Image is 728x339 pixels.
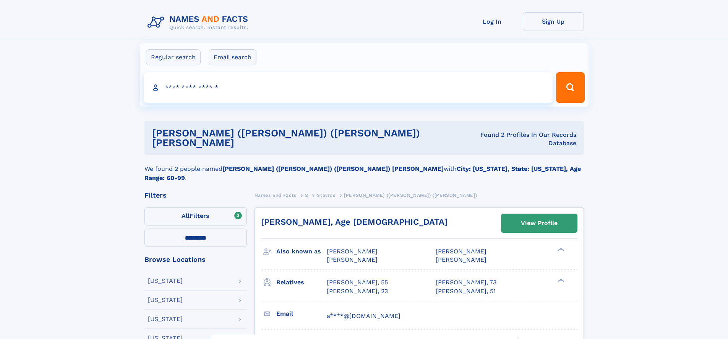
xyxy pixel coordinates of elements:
[327,256,378,263] span: [PERSON_NAME]
[317,193,335,198] span: Stavros
[144,72,553,103] input: search input
[144,155,584,183] div: We found 2 people named with .
[305,190,308,200] a: S
[255,190,297,200] a: Names and Facts
[148,278,183,284] div: [US_STATE]
[556,247,565,252] div: ❯
[556,72,584,103] button: Search Button
[501,214,577,232] a: View Profile
[144,256,247,263] div: Browse Locations
[222,165,444,172] b: [PERSON_NAME] ([PERSON_NAME]) ([PERSON_NAME]) [PERSON_NAME]
[148,316,183,322] div: [US_STATE]
[436,287,496,295] a: [PERSON_NAME], 51
[209,49,256,65] label: Email search
[261,217,448,227] a: [PERSON_NAME], Age [DEMOGRAPHIC_DATA]
[523,12,584,31] a: Sign Up
[436,256,486,263] span: [PERSON_NAME]
[462,12,523,31] a: Log In
[276,276,327,289] h3: Relatives
[152,128,465,148] h1: [PERSON_NAME] ([PERSON_NAME]) ([PERSON_NAME]) [PERSON_NAME]
[276,307,327,320] h3: Email
[144,192,247,199] div: Filters
[317,190,335,200] a: Stavros
[276,245,327,258] h3: Also known as
[305,193,308,198] span: S
[144,165,581,182] b: City: [US_STATE], State: [US_STATE], Age Range: 60-99
[556,278,565,283] div: ❯
[436,278,496,287] a: [PERSON_NAME], 73
[146,49,201,65] label: Regular search
[327,287,388,295] a: [PERSON_NAME], 23
[327,278,388,287] a: [PERSON_NAME], 55
[148,297,183,303] div: [US_STATE]
[144,12,255,33] img: Logo Names and Facts
[465,131,576,148] div: Found 2 Profiles In Our Records Database
[182,212,190,219] span: All
[344,193,477,198] span: [PERSON_NAME] ([PERSON_NAME]) ([PERSON_NAME])
[436,248,486,255] span: [PERSON_NAME]
[144,207,247,225] label: Filters
[521,214,558,232] div: View Profile
[327,248,378,255] span: [PERSON_NAME]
